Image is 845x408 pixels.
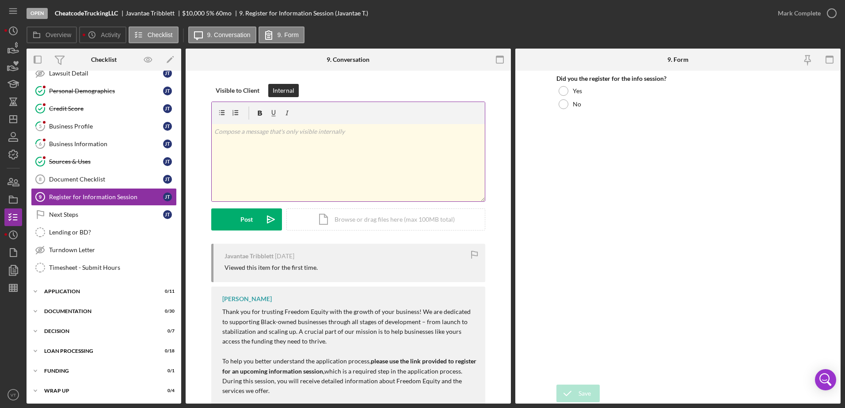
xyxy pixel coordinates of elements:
[275,253,294,260] time: 2025-09-24 19:38
[11,393,16,397] text: VT
[327,56,369,63] div: 9. Conversation
[4,386,22,404] button: VT
[239,10,368,17] div: 9. Register for Information Session (Javantae T.)
[27,8,48,19] div: Open
[188,26,256,43] button: 9. Conversation
[159,309,175,314] div: 0 / 30
[49,246,176,253] div: Turndown Letter
[182,9,205,17] span: $10,000
[31,223,177,241] a: Lending or BD?
[31,117,177,135] a: 5Business ProfileJT
[49,140,163,147] div: Business Information
[49,176,163,183] div: Document Checklist
[31,153,177,170] a: Sources & UsesJT
[273,84,294,97] div: Internal
[55,10,118,17] b: CheatcodeTruckingLLC
[216,84,259,97] div: Visible to Client
[206,10,214,17] div: 5 %
[815,369,836,390] div: Open Intercom Messenger
[556,385,600,402] button: Save
[159,348,175,354] div: 0 / 18
[225,253,274,260] div: Javantae Tribblett
[573,101,581,108] label: No
[49,70,163,77] div: Lawsuit Detail
[44,329,152,334] div: Decision
[31,188,177,206] a: 9Register for Information SessionJT
[129,26,179,43] button: Checklist
[31,135,177,153] a: 6Business InformationJT
[159,388,175,393] div: 0 / 4
[49,264,176,271] div: Timesheet - Submit Hours
[222,307,476,347] p: Thank you for trusting Freedom Equity with the growth of your business! We are dedicated to suppo...
[159,329,175,334] div: 0 / 7
[31,170,177,188] a: 8Document ChecklistJT
[225,264,318,271] div: Viewed this item for the first time.
[44,289,152,294] div: Application
[556,75,799,82] div: Did you the register for the info session?
[39,123,42,129] tspan: 5
[49,123,163,130] div: Business Profile
[163,193,172,201] div: J T
[44,388,152,393] div: Wrap up
[49,87,163,94] div: Personal Demographics
[163,157,172,166] div: J T
[278,31,299,38] label: 9. Form
[46,31,71,38] label: Overview
[44,368,152,374] div: Funding
[579,385,591,402] div: Save
[769,4,841,22] button: Mark Complete
[31,100,177,117] a: Credit ScoreJT
[163,87,172,95] div: J T
[31,241,177,259] a: Turndown Letter
[49,158,163,165] div: Sources & Uses
[49,211,163,218] div: Next Steps
[27,26,77,43] button: Overview
[31,206,177,223] a: Next StepsJT
[49,193,163,200] div: Register for Information Session
[222,357,476,394] span: To help you better understand the application process, which is a required step in the applicatio...
[101,31,120,38] label: Activity
[159,289,175,294] div: 0 / 11
[778,4,821,22] div: Mark Complete
[163,140,172,148] div: J T
[163,175,172,184] div: J T
[222,357,476,374] strong: please use the link provided to register for an upcoming information session,
[163,69,172,78] div: J T
[148,31,173,38] label: Checklist
[49,229,176,236] div: Lending or BD?
[163,122,172,131] div: J T
[49,105,163,112] div: Credit Score
[163,210,172,219] div: J T
[31,64,177,82] a: Lawsuit DetailJT
[126,10,182,17] div: Javantae Tribblett
[573,87,582,94] label: Yes
[31,82,177,100] a: Personal DemographicsJT
[39,141,42,147] tspan: 6
[39,194,42,200] tspan: 9
[211,84,264,97] button: Visible to Client
[39,177,42,182] tspan: 8
[31,259,177,276] a: Timesheet - Submit Hours
[79,26,126,43] button: Activity
[91,56,117,63] div: Checklist
[44,348,152,354] div: Loan Processing
[207,31,251,38] label: 9. Conversation
[259,26,305,43] button: 9. Form
[216,10,232,17] div: 60 mo
[240,208,253,230] div: Post
[667,56,689,63] div: 9. Form
[159,368,175,374] div: 0 / 1
[211,208,282,230] button: Post
[44,309,152,314] div: Documentation
[268,84,299,97] button: Internal
[222,295,272,302] div: [PERSON_NAME]
[163,104,172,113] div: J T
